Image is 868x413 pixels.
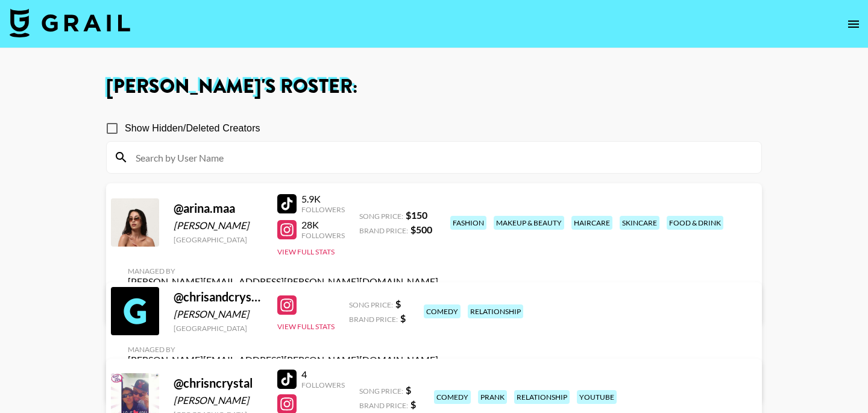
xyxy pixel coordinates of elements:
div: skincare [620,216,659,230]
span: Brand Price: [359,226,408,235]
div: Followers [301,205,345,214]
div: prank [478,390,507,404]
strong: $ [410,399,416,410]
div: Followers [301,231,345,240]
div: makeup & beauty [494,216,564,230]
button: View Full Stats [277,322,335,331]
div: [PERSON_NAME] [174,219,263,232]
div: relationship [468,304,523,318]
div: [GEOGRAPHIC_DATA] [174,235,263,244]
div: 28K [301,219,345,231]
div: haircare [571,216,612,230]
div: Followers [301,380,345,389]
img: Grail Talent [10,8,130,37]
div: comedy [424,304,461,318]
div: youtube [577,390,617,404]
span: Brand Price: [349,315,398,324]
div: relationship [514,390,570,404]
div: @ chrisandcrystal14 [174,289,263,304]
h1: [PERSON_NAME] 's Roster: [106,77,762,96]
input: Search by User Name [128,148,754,167]
strong: $ 500 [410,224,432,235]
button: open drawer [841,12,866,36]
div: [PERSON_NAME][EMAIL_ADDRESS][PERSON_NAME][DOMAIN_NAME] [128,354,438,366]
button: View Full Stats [277,247,335,256]
div: fashion [450,216,486,230]
div: @ chrisncrystal [174,376,263,391]
strong: $ [395,298,401,309]
div: [PERSON_NAME] [174,308,263,320]
span: Brand Price: [359,401,408,410]
span: Song Price: [349,300,393,309]
div: food & drink [667,216,723,230]
div: 5.9K [301,193,345,205]
strong: $ 150 [406,209,427,221]
span: Song Price: [359,212,403,221]
div: comedy [434,390,471,404]
span: Song Price: [359,386,403,396]
span: Show Hidden/Deleted Creators [125,121,260,136]
div: @ arina.maa [174,201,263,216]
strong: $ [400,312,406,324]
strong: $ [406,384,411,396]
div: Managed By [128,345,438,354]
div: Managed By [128,266,438,276]
div: [GEOGRAPHIC_DATA] [174,324,263,333]
div: [PERSON_NAME][EMAIL_ADDRESS][PERSON_NAME][DOMAIN_NAME] [128,276,438,288]
div: 4 [301,368,345,380]
div: [PERSON_NAME] [174,394,263,406]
